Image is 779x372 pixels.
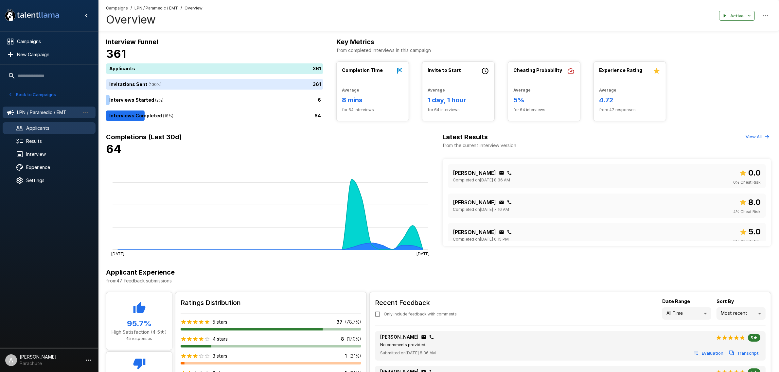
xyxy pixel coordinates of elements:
[507,170,512,176] div: Click to copy
[453,236,509,243] span: Completed on [DATE] 6:15 PM
[313,81,321,88] p: 361
[185,5,203,11] span: Overview
[181,297,361,308] h6: Ratings Distribution
[429,334,434,340] div: Click to copy
[106,13,203,26] h4: Overview
[443,133,488,141] b: Latest Results
[384,311,457,317] span: Only include feedback with comments
[416,251,430,256] tspan: [DATE]
[513,107,575,113] span: for 64 interviews
[428,107,489,113] span: for 64 interviews
[728,348,760,358] button: Transcript
[112,318,167,329] h5: 95.7 %
[380,350,436,356] span: Submitted on [DATE] 8:36 AM
[421,334,426,340] div: Click to copy
[342,107,403,113] span: for 64 interviews
[106,38,158,46] b: Interview Funnel
[733,209,761,215] span: 4 % Cheat Risk
[314,112,321,119] p: 64
[453,198,496,206] p: [PERSON_NAME]
[112,329,167,335] p: High Satisfaction (4-5★)
[106,133,182,141] b: Completions (Last 30d)
[336,319,343,325] p: 37
[106,268,175,276] b: Applicant Experience
[342,95,403,105] h6: 8 mins
[134,5,178,11] span: LPN / Paramedic / EMT
[599,88,616,93] b: Average
[342,67,383,73] b: Completion Time
[428,88,445,93] b: Average
[349,353,361,359] p: ( 2.1 %)
[499,170,504,176] div: Click to copy
[717,298,734,304] b: Sort By
[313,65,321,72] p: 361
[318,97,321,104] p: 6
[599,67,642,73] b: Experience Rating
[739,226,761,238] span: Overall score out of 10
[111,251,124,256] tspan: [DATE]
[341,336,344,342] p: 8
[453,206,509,213] span: Completed on [DATE] 7:16 AM
[345,319,361,325] p: ( 78.7 %)
[692,348,725,358] button: Evaluation
[739,167,761,179] span: Overall score out of 10
[428,67,461,73] b: Invite to Start
[744,132,771,142] button: View All
[599,107,661,113] span: from 47 responses
[106,6,128,10] u: Campaigns
[375,297,462,308] h6: Recent Feedback
[662,298,690,304] b: Date Range
[719,11,755,21] button: Active
[106,278,771,284] p: from 47 feedback submissions
[453,169,496,177] p: [PERSON_NAME]
[131,5,132,11] span: /
[499,229,504,235] div: Click to copy
[507,229,512,235] div: Click to copy
[513,95,575,105] h6: 5%
[106,142,121,156] b: 64
[213,336,228,342] p: 4 stars
[336,38,374,46] b: Key Metrics
[748,168,761,178] b: 0.0
[499,200,504,205] div: Click to copy
[733,179,761,186] span: 0 % Cheat Risk
[213,353,227,359] p: 3 stars
[347,336,361,342] p: ( 17.0 %)
[181,5,182,11] span: /
[380,334,418,340] p: [PERSON_NAME]
[428,95,489,105] h6: 1 day, 1 hour
[342,88,359,93] b: Average
[748,197,761,207] b: 8.0
[336,47,771,54] p: from completed interviews in this campaign
[213,319,227,325] p: 5 stars
[599,95,661,105] h6: 4.72
[513,67,562,73] b: Cheating Probability
[513,88,531,93] b: Average
[733,238,761,245] span: 0 % Cheat Risk
[106,47,126,60] b: 361
[749,227,761,236] b: 5.0
[453,177,510,183] span: Completed on [DATE] 8:36 AM
[507,200,512,205] div: Click to copy
[748,335,760,340] span: 5★
[717,307,766,320] div: Most recent
[126,336,152,341] span: 45 responses
[739,196,761,209] span: Overall score out of 10
[380,342,426,347] span: No comments provided.
[345,353,347,359] p: 1
[443,142,517,149] p: from the current interview version
[453,228,496,236] p: [PERSON_NAME]
[662,307,711,320] div: All Time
